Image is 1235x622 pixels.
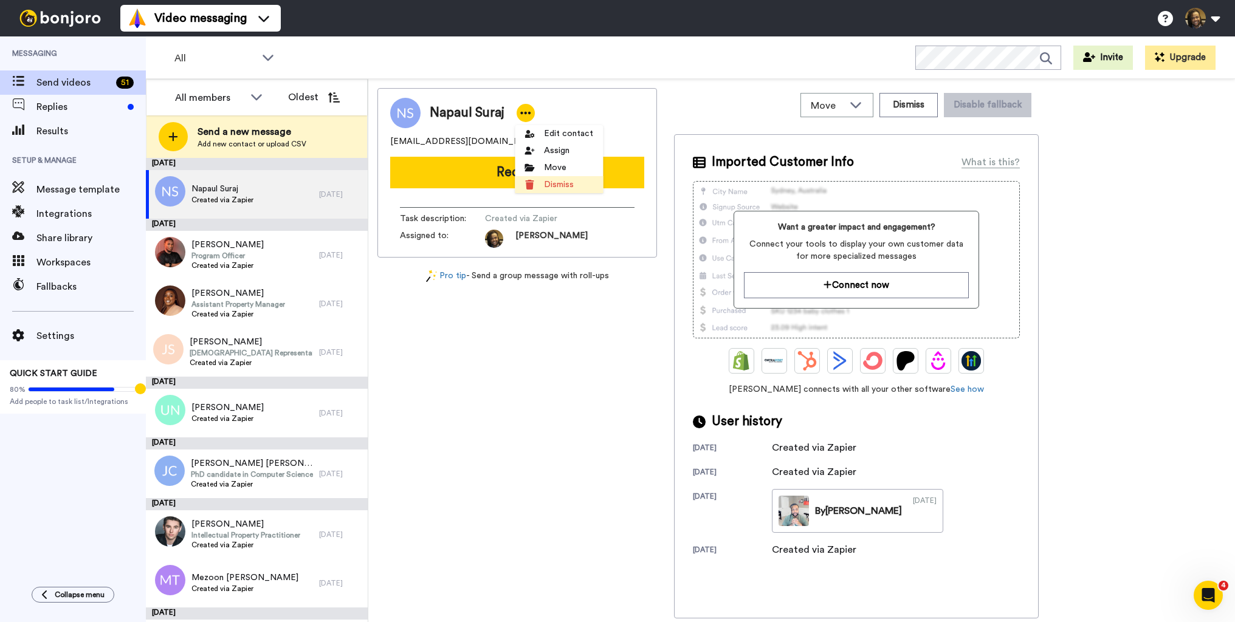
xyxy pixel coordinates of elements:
span: Add new contact or upload CSV [198,139,306,149]
span: [PERSON_NAME] [515,230,588,248]
div: [DATE] [146,437,368,449]
button: Dismiss [879,93,938,117]
span: Add people to task list/Integrations [10,397,136,406]
span: Created via Zapier [191,261,264,270]
span: Assistant Property Manager [191,299,285,309]
span: Workspaces [36,255,146,270]
span: [DEMOGRAPHIC_DATA] Representative for [US_STATE]'s 8th Congressional District [190,348,313,358]
span: Created via Zapier [191,414,264,423]
span: Created via Zapier [191,309,285,319]
img: mt.png [155,565,185,595]
img: ActiveCampaign [830,351,850,371]
span: All [174,51,256,66]
span: Created via Zapier [190,358,313,367]
div: [DATE] [146,498,368,510]
img: Patreon [896,351,915,371]
span: Mezoon [PERSON_NAME] [191,572,298,584]
span: Napaul Suraj [430,104,504,122]
span: QUICK START GUIDE [10,369,97,378]
span: Napaul Suraj [191,183,253,195]
span: Assigned to: [400,230,485,248]
div: [DATE] [146,158,368,170]
div: 51 [116,77,134,89]
img: 539b7a4f-2754-4fdb-9347-5f218efb659e.jpg [155,237,185,267]
img: un.png [155,395,185,425]
span: [PERSON_NAME] [191,239,264,251]
button: Collapse menu [32,587,114,603]
img: js.png [153,334,184,364]
span: Send a new message [198,125,306,139]
span: Fallbacks [36,279,146,294]
li: Dismiss [515,176,603,193]
img: bj-logo-header-white.svg [15,10,106,27]
div: Tooltip anchor [135,383,146,394]
img: a6b53d04-b45c-439f-8e50-27356a4f6f66.jpg [155,285,185,316]
span: [PERSON_NAME] connects with all your other software [693,383,1020,395]
span: Created via Zapier [191,584,298,593]
div: [DATE] [319,578,362,588]
span: Created via Zapier [485,213,600,225]
span: Task description : [400,213,485,225]
span: [PERSON_NAME] [191,402,264,414]
span: 4 [1219,581,1228,590]
span: [PERSON_NAME] [PERSON_NAME] [191,457,313,470]
img: vm-color.svg [128,9,147,28]
span: Want a greater impact and engagement? [744,221,968,233]
img: Hubspot [797,351,817,371]
div: [DATE] [693,545,772,557]
li: Assign [515,142,603,159]
span: Send videos [36,75,111,90]
span: Imported Customer Info [712,153,854,171]
img: ConvertKit [863,351,882,371]
span: [PERSON_NAME] [191,518,300,530]
div: [DATE] [693,467,772,479]
img: Ontraport [765,351,784,371]
div: What is this? [962,155,1020,169]
div: [DATE] [146,607,368,620]
div: By [PERSON_NAME] [815,504,902,518]
span: Share library [36,231,146,245]
div: [DATE] [319,190,362,199]
span: Video messaging [154,10,247,27]
span: Program Officer [191,251,264,261]
span: Results [36,124,146,138]
div: Created via Zapier [772,465,856,479]
span: Created via Zapier [191,479,313,489]
span: User history [712,412,782,431]
span: Replies [36,100,123,114]
div: - Send a group message with roll-ups [377,270,657,282]
span: Collapse menu [55,590,105,600]
img: ACg8ocJE5Uraz61bcHa36AdWwJTeO_LDPOXCjjSOJ9PocmjUJMRKBvQ=s96-c [485,230,503,248]
div: [DATE] [146,377,368,389]
span: [PERSON_NAME] [191,287,285,299]
img: magic-wand.svg [426,270,437,282]
div: Created via Zapier [772,542,856,557]
span: Created via Zapier [191,540,300,550]
span: Integrations [36,207,146,221]
img: Shopify [732,351,751,371]
div: Created via Zapier [772,440,856,455]
div: [DATE] [913,496,937,526]
button: Disable fallback [944,93,1031,117]
div: [DATE] [693,491,772,533]
img: Drip [929,351,948,371]
img: GoHighLevel [962,351,981,371]
span: [PERSON_NAME] [190,336,313,348]
span: Settings [36,329,146,343]
a: See how [951,385,984,394]
span: Intellectual Property Practitioner [191,530,300,540]
div: [DATE] [319,250,362,260]
img: e13eb7e5-2e3e-404c-854a-a1fc5b459bca-thumb.jpg [779,496,809,526]
div: [DATE] [319,299,362,309]
button: Record [390,157,644,188]
button: Connect now [744,272,968,298]
a: Pro tip [426,270,466,282]
span: Connect your tools to display your own customer data for more specialized messages [744,238,968,262]
div: [DATE] [319,347,362,357]
span: Message template [36,182,146,197]
img: ns.png [155,176,185,207]
span: 80% [10,384,26,394]
a: Invite [1073,46,1133,70]
div: [DATE] [319,408,362,418]
span: Move [811,98,844,113]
